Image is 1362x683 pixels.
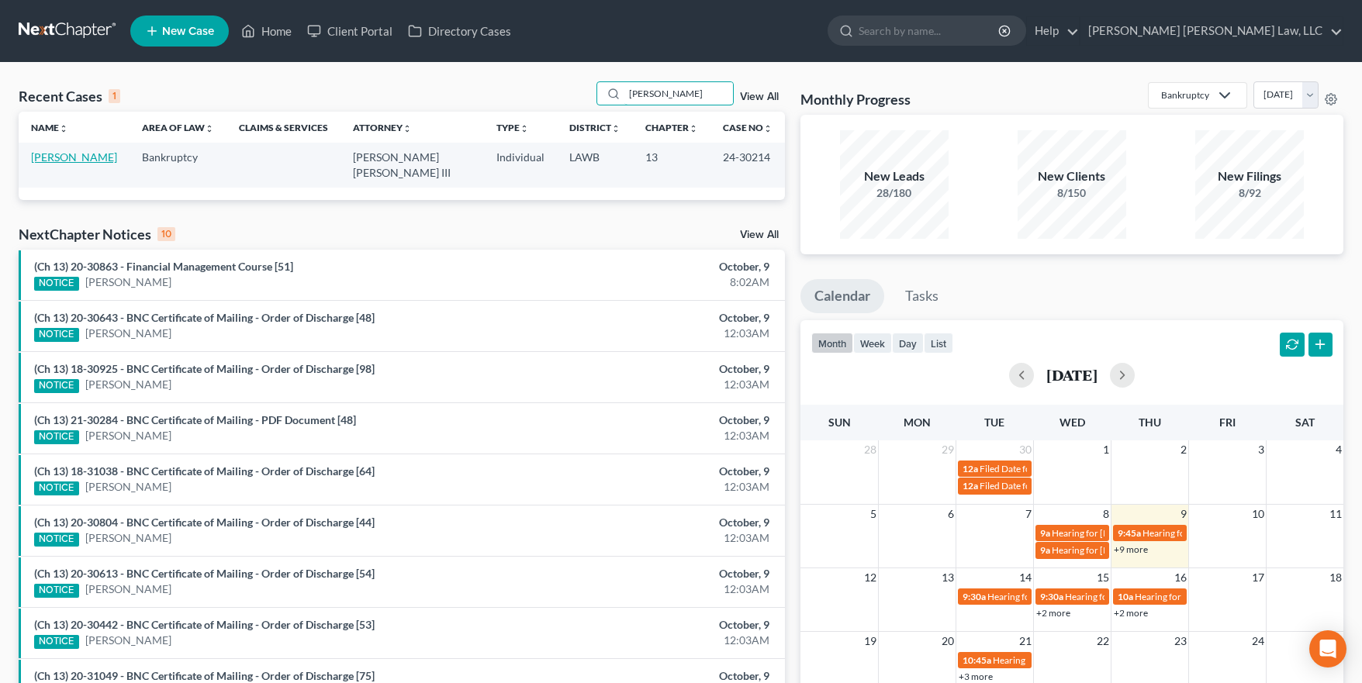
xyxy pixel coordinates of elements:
h3: Monthly Progress [800,90,911,109]
a: (Ch 13) 20-30643 - BNC Certificate of Mailing - Order of Discharge [48] [34,311,375,324]
span: 17 [1250,568,1266,587]
a: [PERSON_NAME] [85,633,171,648]
i: unfold_more [611,124,621,133]
td: LAWB [557,143,633,187]
i: unfold_more [403,124,412,133]
a: [PERSON_NAME] [85,377,171,392]
span: 29 [940,440,956,459]
h2: [DATE] [1046,367,1098,383]
a: [PERSON_NAME] [85,274,171,290]
a: [PERSON_NAME] [31,150,117,164]
div: 12:03AM [534,479,769,495]
div: October, 9 [534,464,769,479]
div: New Clients [1018,167,1126,185]
span: 12a [963,463,978,474]
a: View All [740,229,779,240]
div: 10 [157,227,175,241]
div: NextChapter Notices [19,225,175,243]
a: Attorneyunfold_more [353,122,412,133]
div: NOTICE [34,430,79,444]
a: +2 more [1114,607,1148,619]
span: 4 [1334,440,1343,459]
span: 9:30a [963,591,986,602]
div: October, 9 [534,259,769,274]
span: Fri [1219,416,1236,429]
div: 12:03AM [534,530,769,546]
a: [PERSON_NAME] [85,479,171,495]
div: October, 9 [534,361,769,377]
span: 8 [1101,505,1111,523]
span: Sat [1295,416,1315,429]
a: Directory Cases [400,17,519,45]
a: [PERSON_NAME] [85,428,171,443]
span: 20 [940,632,956,650]
div: NOTICE [34,635,79,649]
td: 24-30214 [710,143,785,187]
i: unfold_more [689,124,698,133]
div: New Filings [1195,167,1304,185]
span: 14 [1018,568,1033,587]
a: +2 more [1036,607,1070,619]
th: Claims & Services [226,112,340,143]
input: Search by name... [624,82,733,105]
span: 5 [869,505,878,523]
span: 9:30a [1040,591,1063,602]
span: Tue [984,416,1004,429]
i: unfold_more [59,124,68,133]
div: NOTICE [34,379,79,393]
a: [PERSON_NAME] [85,530,171,546]
button: day [892,333,924,354]
button: month [811,333,853,354]
span: 1 [1101,440,1111,459]
div: 8/92 [1195,185,1304,201]
span: New Case [162,26,214,37]
a: (Ch 13) 18-31038 - BNC Certificate of Mailing - Order of Discharge [64] [34,464,375,478]
span: 9 [1179,505,1188,523]
span: 12a [963,480,978,492]
a: Client Portal [299,17,400,45]
span: Hearing for [PERSON_NAME] [993,654,1114,666]
span: 30 [1018,440,1033,459]
span: 9a [1040,527,1050,539]
a: (Ch 13) 21-30284 - BNC Certificate of Mailing - PDF Document [48] [34,413,356,426]
a: Case Nounfold_more [723,122,773,133]
span: 10 [1250,505,1266,523]
span: 18 [1328,568,1343,587]
a: Help [1027,17,1079,45]
a: (Ch 13) 20-31049 - BNC Certificate of Mailing - Order of Discharge [75] [34,669,375,682]
div: Open Intercom Messenger [1309,630,1346,667]
a: Tasks [891,279,952,313]
span: Sun [828,416,851,429]
span: 6 [946,505,956,523]
span: 19 [862,632,878,650]
td: [PERSON_NAME] [PERSON_NAME] III [340,143,484,187]
div: New Leads [840,167,949,185]
div: NOTICE [34,533,79,547]
a: Calendar [800,279,884,313]
span: 2 [1179,440,1188,459]
a: +3 more [959,671,993,682]
a: (Ch 13) 20-30442 - BNC Certificate of Mailing - Order of Discharge [53] [34,618,375,631]
span: 15 [1095,568,1111,587]
div: October, 9 [534,310,769,326]
div: 12:03AM [534,326,769,341]
span: Hearing for [PERSON_NAME] [1142,527,1263,539]
div: 28/180 [840,185,949,201]
a: Nameunfold_more [31,122,68,133]
span: Mon [904,416,931,429]
div: October, 9 [534,617,769,633]
a: Typeunfold_more [496,122,529,133]
a: (Ch 13) 20-30863 - Financial Management Course [51] [34,260,293,273]
a: (Ch 13) 18-30925 - BNC Certificate of Mailing - Order of Discharge [98] [34,362,375,375]
span: Thu [1139,416,1161,429]
a: (Ch 13) 20-30804 - BNC Certificate of Mailing - Order of Discharge [44] [34,516,375,529]
span: 16 [1173,568,1188,587]
span: 21 [1018,632,1033,650]
span: Wed [1060,416,1085,429]
span: 9a [1040,544,1050,556]
a: +9 more [1114,543,1148,555]
div: 12:03AM [534,377,769,392]
span: Filed Date for [PERSON_NAME] [980,480,1109,492]
div: October, 9 [534,566,769,581]
div: NOTICE [34,277,79,291]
